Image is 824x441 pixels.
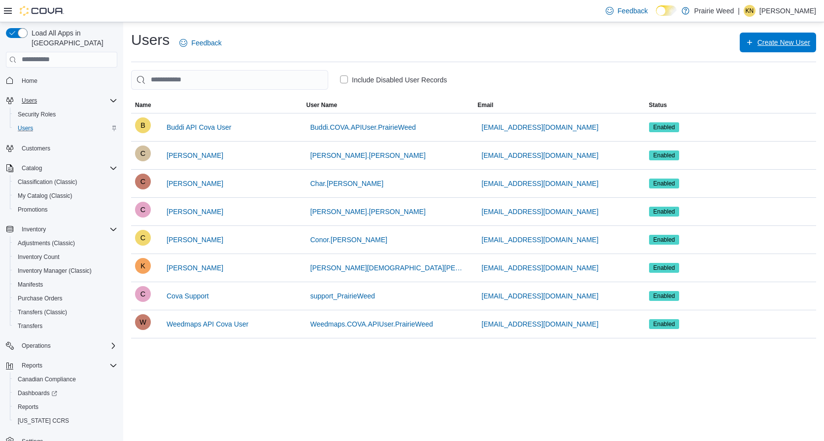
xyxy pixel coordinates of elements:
span: Enabled [653,123,675,132]
input: Dark Mode [656,5,677,16]
a: Canadian Compliance [14,373,80,385]
span: B [140,117,145,133]
button: Catalog [18,162,46,174]
span: Create New User [757,37,810,47]
span: Status [649,101,667,109]
button: Inventory [2,222,121,236]
span: Manifests [18,281,43,289]
button: support_PrairieWeed [307,286,379,306]
button: Promotions [10,203,121,217]
button: Buddi API Cova User [163,117,236,137]
button: [PERSON_NAME] [163,146,227,165]
a: [US_STATE] CCRS [14,415,73,427]
span: [EMAIL_ADDRESS][DOMAIN_NAME] [481,207,598,217]
button: Weedmaps.COVA.APIUser.PrairieWeed [307,314,437,334]
p: Prairie Weed [694,5,734,17]
button: Reports [2,359,121,372]
button: [EMAIL_ADDRESS][DOMAIN_NAME] [478,202,602,221]
button: Create New User [740,33,816,52]
button: [PERSON_NAME] [163,202,227,221]
span: K [140,258,145,274]
img: Cova [20,6,64,16]
span: Weedmaps.COVA.APIUser.PrairieWeed [310,319,433,329]
span: [EMAIL_ADDRESS][DOMAIN_NAME] [481,150,598,160]
span: Enabled [649,150,680,160]
button: Inventory Manager (Classic) [10,264,121,278]
span: Home [22,77,37,85]
button: Conor.[PERSON_NAME] [307,230,391,250]
span: User Name [307,101,338,109]
div: Weedmaps [135,314,151,330]
button: Home [2,73,121,88]
span: Classification (Classic) [14,176,117,188]
span: [EMAIL_ADDRESS][DOMAIN_NAME] [481,291,598,301]
span: Reports [18,403,38,411]
span: Enabled [653,235,675,244]
span: Transfers (Classic) [14,306,117,318]
span: Canadian Compliance [18,375,76,383]
button: Char.[PERSON_NAME] [307,174,388,193]
span: Security Roles [18,110,56,118]
span: Reports [14,401,117,413]
div: Callie [135,146,151,161]
button: Inventory Count [10,250,121,264]
a: Inventory Count [14,251,64,263]
span: [EMAIL_ADDRESS][DOMAIN_NAME] [481,122,598,132]
span: Transfers [14,320,117,332]
button: [US_STATE] CCRS [10,414,121,428]
span: Enabled [649,291,680,301]
button: [PERSON_NAME].[PERSON_NAME] [307,202,430,221]
button: Reports [18,360,46,371]
span: Washington CCRS [14,415,117,427]
span: Dashboards [18,389,57,397]
span: Name [135,101,151,109]
div: Kristen [135,258,151,274]
span: Adjustments (Classic) [18,239,75,247]
button: Operations [18,340,55,352]
span: [PERSON_NAME] [167,207,223,217]
a: Transfers [14,320,46,332]
a: Promotions [14,204,52,216]
span: Inventory Count [14,251,117,263]
div: Charlene [135,174,151,189]
span: Inventory [18,223,117,235]
button: [EMAIL_ADDRESS][DOMAIN_NAME] [478,230,602,250]
span: Operations [18,340,117,352]
a: Inventory Manager (Classic) [14,265,96,277]
span: Weedmaps API Cova User [167,319,248,329]
a: Users [14,122,37,134]
button: Inventory [18,223,50,235]
span: Catalog [22,164,42,172]
span: Enabled [649,179,680,188]
button: [PERSON_NAME].[PERSON_NAME] [307,146,430,165]
span: Purchase Orders [18,294,63,302]
a: Dashboards [10,386,121,400]
span: KN [746,5,754,17]
span: Inventory [22,225,46,233]
span: Enabled [649,319,680,329]
button: Canadian Compliance [10,372,121,386]
button: Catalog [2,161,121,175]
span: My Catalog (Classic) [18,192,72,200]
a: Home [18,75,41,87]
button: Adjustments (Classic) [10,236,121,250]
span: Feedback [191,38,221,48]
span: Security Roles [14,109,117,120]
span: [EMAIL_ADDRESS][DOMAIN_NAME] [481,263,598,273]
div: Cody [135,202,151,218]
a: My Catalog (Classic) [14,190,76,202]
button: [PERSON_NAME] [163,230,227,250]
span: Customers [22,145,50,152]
span: Manifests [14,279,117,291]
div: Kristen Neufeld [744,5,755,17]
a: Transfers (Classic) [14,306,71,318]
p: [PERSON_NAME] [759,5,816,17]
label: Include Disabled User Records [340,74,447,86]
button: Reports [10,400,121,414]
span: Email [478,101,493,109]
button: Buddi.COVA.APIUser.PrairieWeed [307,117,420,137]
span: Home [18,74,117,87]
span: Enabled [653,263,675,272]
button: Security Roles [10,108,121,121]
span: [PERSON_NAME] [167,179,223,188]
